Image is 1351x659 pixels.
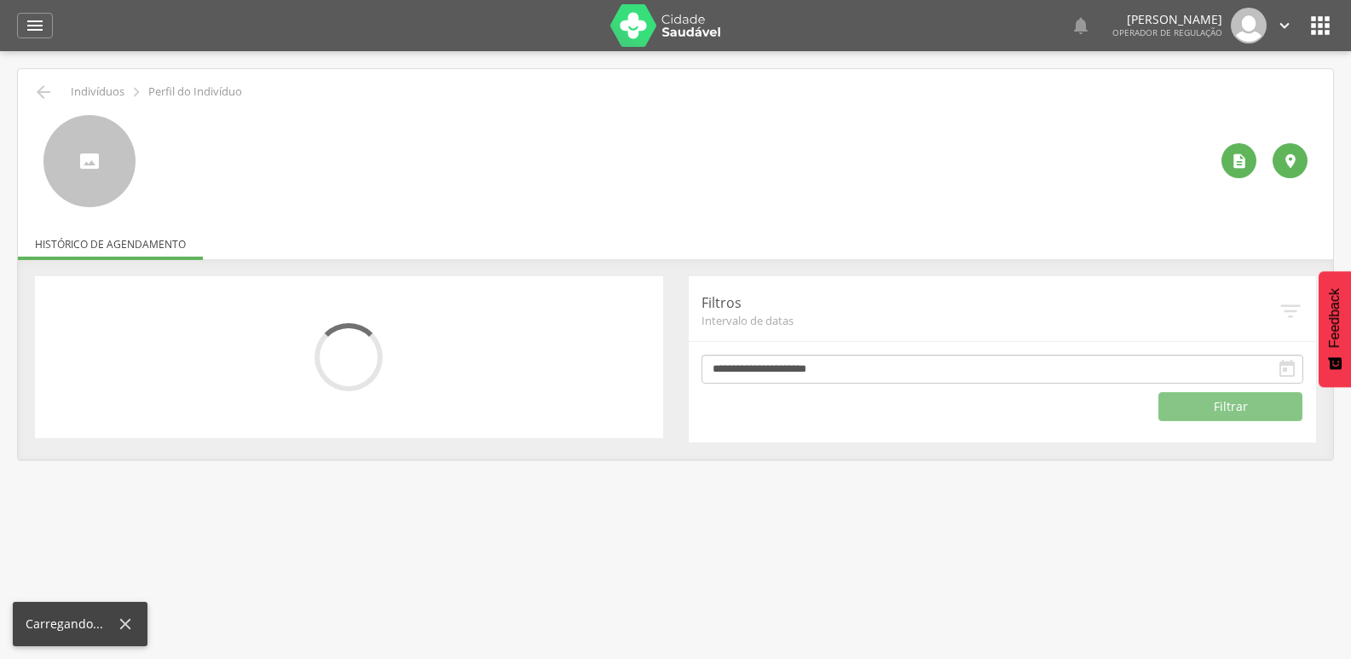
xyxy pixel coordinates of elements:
p: Perfil do Indivíduo [148,85,242,99]
div: Ver histórico de cadastramento [1221,143,1256,178]
i:  [1277,359,1297,379]
i:  [1231,153,1248,170]
span: Intervalo de datas [701,313,1279,328]
p: Filtros [701,293,1279,313]
i:  [127,83,146,101]
span: Operador de regulação [1112,26,1222,38]
p: Indivíduos [71,85,124,99]
i:  [1307,12,1334,39]
div: Localização [1273,143,1308,178]
i:  [1278,298,1303,324]
button: Filtrar [1158,392,1302,421]
i:  [1275,16,1294,35]
i:  [1071,15,1091,36]
a:  [17,13,53,38]
a:  [1275,8,1294,43]
button: Feedback - Mostrar pesquisa [1319,271,1351,387]
i: Voltar [33,82,54,102]
i:  [1282,153,1299,170]
span: Feedback [1327,288,1342,348]
p: [PERSON_NAME] [1112,14,1222,26]
i:  [25,15,45,36]
a:  [1071,8,1091,43]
